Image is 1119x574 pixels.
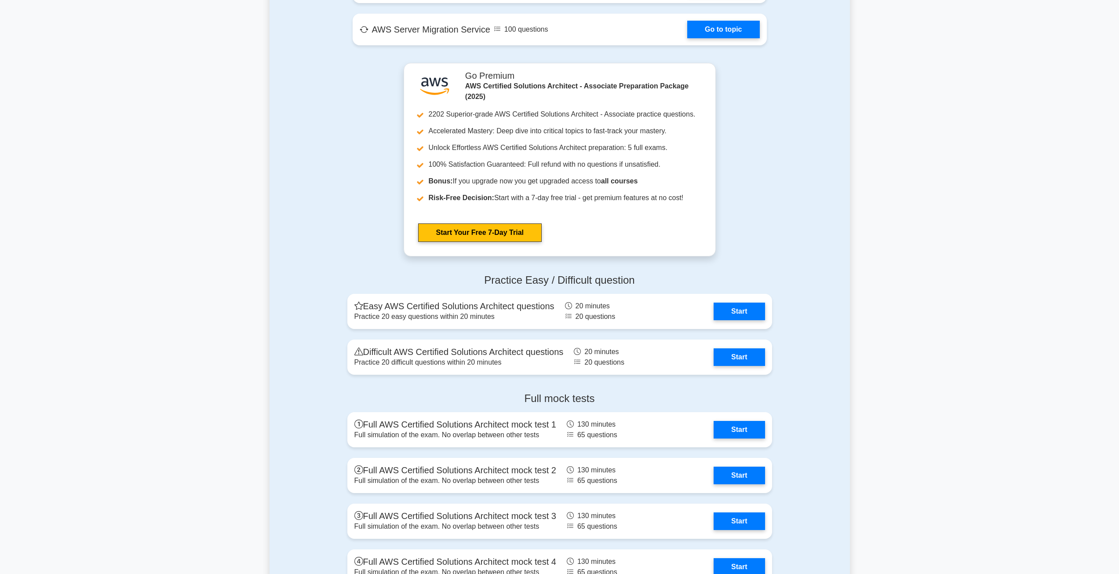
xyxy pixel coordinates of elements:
a: Start [714,512,765,530]
a: Start Your Free 7-Day Trial [418,223,542,242]
h4: Full mock tests [347,392,772,405]
h4: Practice Easy / Difficult question [347,274,772,287]
a: Start [714,348,765,366]
a: Start [714,421,765,439]
a: Go to topic [687,21,759,38]
a: Start [714,303,765,320]
a: Start [714,467,765,484]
